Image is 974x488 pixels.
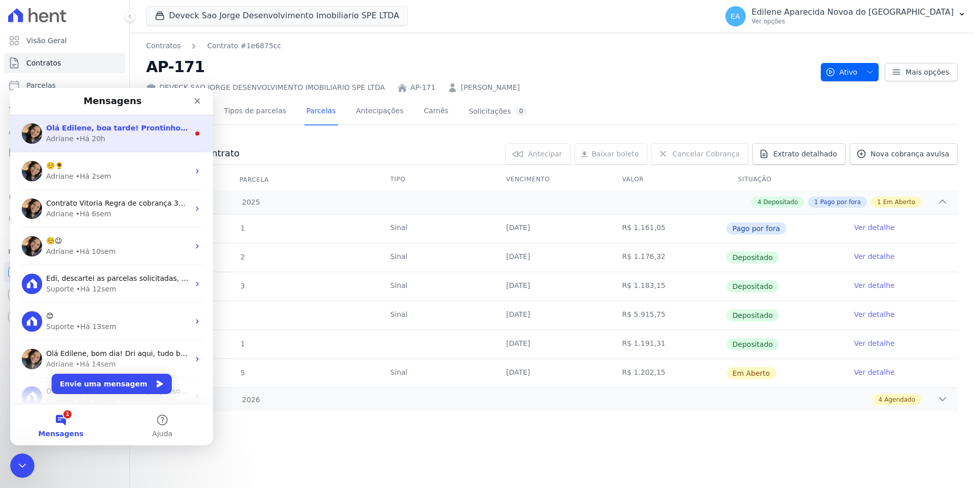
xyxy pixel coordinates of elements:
div: • Há 20h [65,46,95,56]
td: Sinal [378,272,494,301]
span: Contrato Vitoria Regra de cobrança 300058 e 312525 possuem parcelas com o status pago por fora, p... [36,111,517,119]
span: Depositado [726,251,779,264]
a: Mais opções [885,63,958,81]
td: Sinal [378,214,494,243]
span: Pago por fora [726,222,786,235]
nav: Breadcrumb [146,41,813,51]
span: Contratos [26,58,61,68]
span: Ajuda [142,342,162,349]
span: Em Aberto [883,198,915,207]
span: Parcelas [26,80,56,90]
a: Crédito [4,187,125,207]
span: Olá Edilene, boa tarde! Em que posso auxiliar? [36,299,202,307]
div: • Há 14sem [66,309,106,319]
th: Tipo [378,169,494,190]
th: Valor [610,169,726,190]
td: R$ 1.161,05 [610,214,726,243]
div: Adriane [36,83,63,94]
div: Plataformas [8,246,121,258]
div: Suporte [36,234,64,244]
a: Contrato #1e6875cc [207,41,281,51]
span: Depositado [726,338,779,350]
a: Solicitações0 [467,99,529,125]
td: Sinal [378,243,494,272]
img: Profile image for Suporte [12,186,32,206]
span: 1 [877,198,881,207]
td: [DATE] [494,330,610,359]
td: [DATE] [494,301,610,330]
a: Contratos [146,41,181,51]
span: Depositado [726,280,779,292]
div: • Há 10sem [65,158,106,169]
span: Extrato detalhado [773,149,837,159]
th: Vencimento [494,169,610,190]
div: • Há 14sem [65,271,106,282]
span: Depositado [763,198,798,207]
span: Pago por fora [820,198,861,207]
div: Adriane [36,121,63,132]
a: Nova cobrança avulsa [850,143,958,165]
div: • Há 13sem [66,234,106,244]
span: Olá Edilene, boa tarde! Prontinho. [GEOGRAPHIC_DATA] ; ) [36,36,270,44]
img: Profile image for Adriane [12,73,32,93]
span: 5 [239,369,245,377]
a: Minha Carteira [4,142,125,162]
span: Nova cobrança avulsa [871,149,949,159]
img: Profile image for Suporte [12,299,32,319]
a: Parcelas [4,75,125,95]
a: Tipos de parcelas [222,99,288,125]
div: • Há 6sem [65,121,101,132]
span: Ativo [825,63,858,81]
span: Depositado [726,309,779,321]
th: Situação [726,169,842,190]
img: Profile image for Adriane [12,111,32,131]
div: Adriane [36,46,63,56]
a: Transferências [4,165,125,185]
a: Conta Hent [4,284,125,305]
span: Agendado [884,395,915,404]
a: Antecipações [354,99,406,125]
span: Mais opções [906,67,949,77]
span: Mensagens [28,342,74,349]
a: Ver detalhe [854,338,894,348]
button: Ajuda [101,317,203,357]
td: Sinal [378,301,494,330]
div: Solicitações [469,107,527,116]
td: R$ 5.915,75 [610,301,726,330]
div: Suporte [36,196,64,207]
a: Ver detalhe [854,367,894,377]
img: Profile image for Suporte [12,223,32,244]
td: R$ 1.183,15 [610,272,726,301]
div: • Há 12sem [66,196,106,207]
td: [DATE] [494,359,610,387]
td: [DATE] [494,243,610,272]
p: Edilene Aparecida Novoa do [GEOGRAPHIC_DATA] [752,7,954,17]
div: • Há 2sem [65,83,101,94]
p: Ver opções [752,17,954,25]
a: Parcelas [304,99,338,125]
a: Ver detalhe [854,309,894,319]
span: ☺️😉 [36,149,52,157]
a: Ver detalhe [854,280,894,290]
a: Extrato detalhado [752,143,846,165]
nav: Breadcrumb [146,41,281,51]
td: R$ 1.202,15 [610,359,726,387]
iframe: Intercom live chat [10,88,213,445]
a: [PERSON_NAME] [461,82,519,93]
button: EA Edilene Aparecida Novoa do [GEOGRAPHIC_DATA] Ver opções [717,2,974,30]
span: 😊 [36,224,44,232]
h2: AP-171 [146,55,813,78]
a: Lotes [4,97,125,118]
a: Contratos [4,53,125,73]
td: [DATE] [494,272,610,301]
a: Visão Geral [4,30,125,51]
a: Recebíveis [4,262,125,282]
div: Adriane [36,158,63,169]
td: Sinal [378,359,494,387]
span: Em Aberto [726,367,776,379]
button: Ativo [821,63,879,81]
span: 3 [239,282,245,290]
span: 1 [814,198,818,207]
